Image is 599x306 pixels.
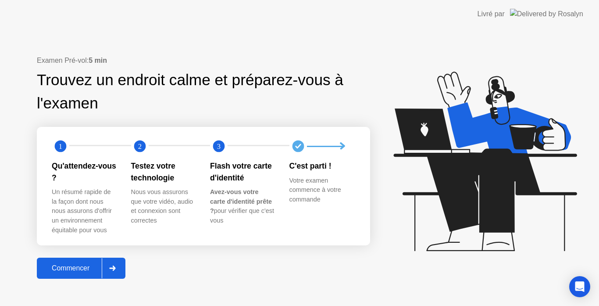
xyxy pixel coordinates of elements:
text: 2 [138,142,141,151]
div: C'est parti ! [289,160,355,172]
img: Delivered by Rosalyn [510,9,583,19]
div: Votre examen commence à votre commande [289,176,355,205]
div: Qu'attendez-vous ? [52,160,117,184]
text: 3 [217,142,221,151]
div: Livré par [478,9,505,19]
div: Testez votre technologie [131,160,196,184]
div: Examen Pré-vol: [37,55,370,66]
div: Open Intercom Messenger [569,276,590,297]
div: Un résumé rapide de la façon dont nous nous assurons d'offrir un environnement équitable pour vous [52,187,117,235]
div: Flash votre carte d'identité [210,160,275,184]
text: 1 [59,142,62,151]
div: Nous vous assurons que votre vidéo, audio et connexion sont correctes [131,187,196,225]
div: Commencer [39,264,102,272]
b: Avez-vous votre carte d'identité prête ? [210,188,272,214]
div: Trouvez un endroit calme et préparez-vous à l'examen [37,68,346,115]
div: pour vérifier que c'est vous [210,187,275,225]
button: Commencer [37,258,125,279]
b: 5 min [89,57,107,64]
